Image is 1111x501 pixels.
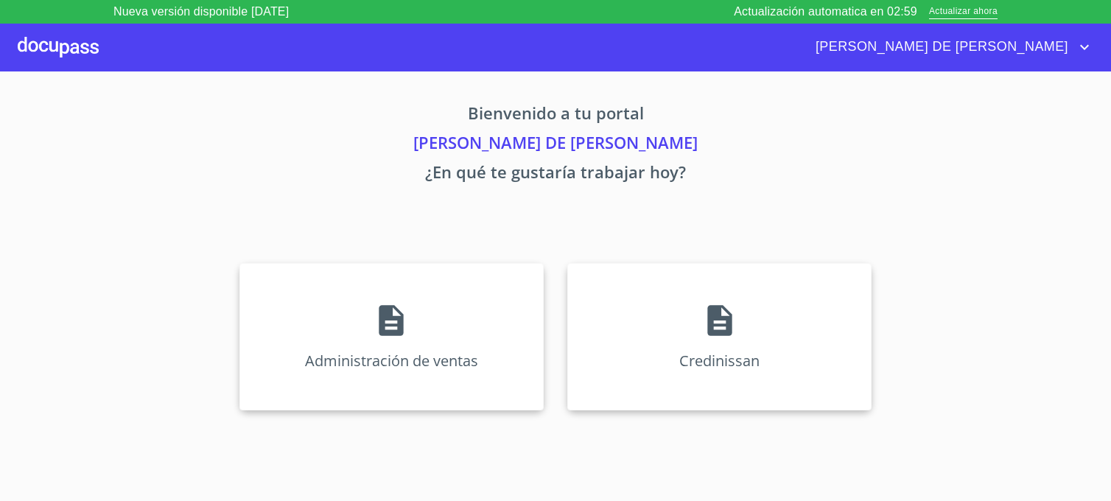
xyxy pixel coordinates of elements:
p: [PERSON_NAME] DE [PERSON_NAME] [102,130,1009,160]
p: Nueva versión disponible [DATE] [113,3,289,21]
span: Actualizar ahora [929,4,998,20]
p: Actualización automatica en 02:59 [734,3,917,21]
p: Credinissan [679,351,760,371]
span: [PERSON_NAME] DE [PERSON_NAME] [805,35,1076,59]
p: Administración de ventas [305,351,478,371]
button: account of current user [805,35,1093,59]
p: Bienvenido a tu portal [102,101,1009,130]
p: ¿En qué te gustaría trabajar hoy? [102,160,1009,189]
